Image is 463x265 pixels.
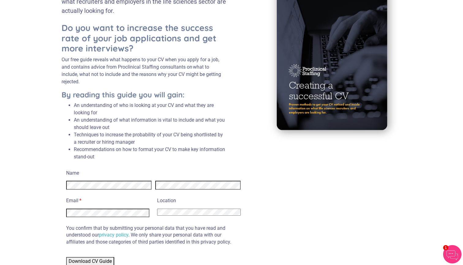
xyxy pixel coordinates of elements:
[74,146,227,161] li: Recommendations on how to format your CV to make key information stand-out
[62,90,227,99] h4: By reading this guide you will gain:
[66,168,241,177] legend: Name
[66,181,152,189] input: First
[66,195,149,204] label: Email
[443,245,461,263] img: Chatbot
[66,225,241,245] p: You confirm that by submitting your personal data that you have read and understood our . We only...
[443,245,448,250] span: 1
[62,23,227,54] h3: Do you want to increase the success rate of your job applications and get more interviews?
[62,56,227,85] p: Our free guide reveals what happens to your CV when you apply for a job, and contains advice from...
[157,209,240,216] select: Country
[69,258,112,264] span: Download CV Guide
[157,195,240,204] legend: Location
[74,131,227,146] li: Techniques to increase the probability of your CV being shortlisted by a recruiter or hiring manager
[99,232,128,238] a: privacy policy
[74,116,227,131] li: An understanding of what information is vital to include and what you should leave out
[155,181,241,189] input: Last
[74,102,227,116] li: An understanding of who is looking at your CV and what they are looking for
